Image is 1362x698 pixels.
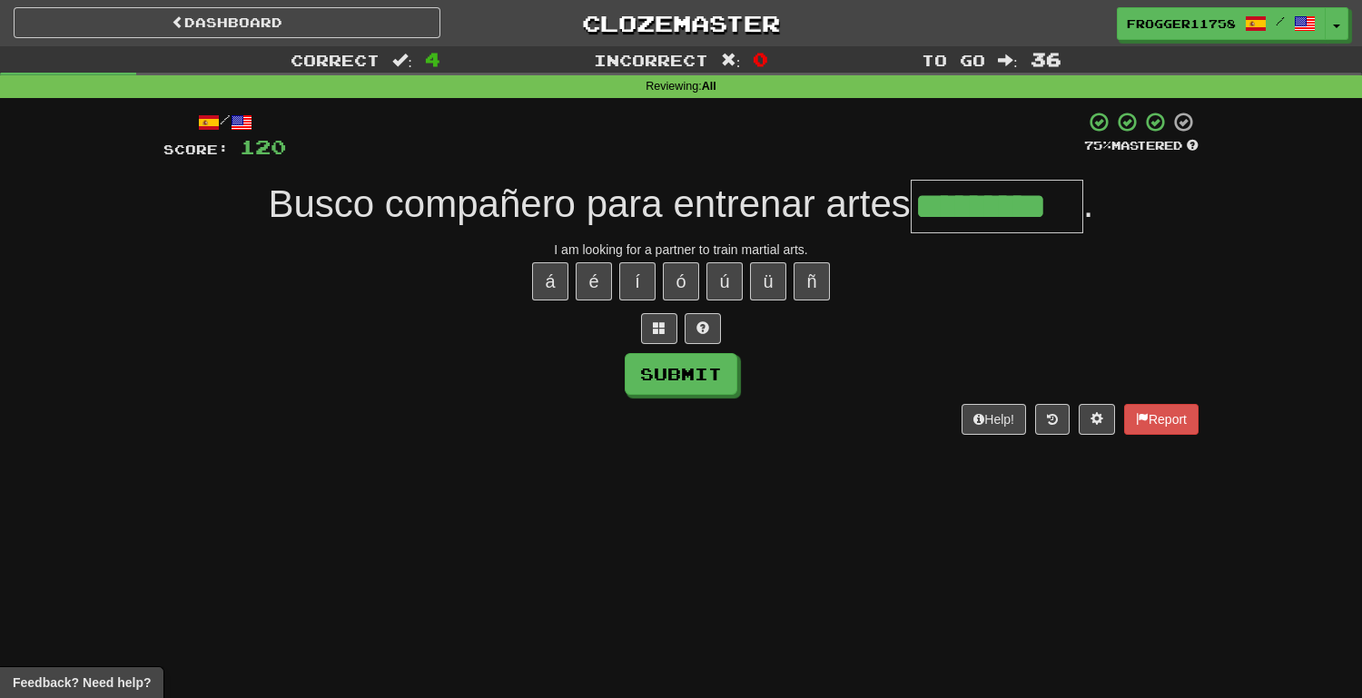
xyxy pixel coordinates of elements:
span: To go [922,51,985,69]
span: frogger11758 [1127,15,1236,32]
span: : [998,53,1018,68]
button: ó [663,262,699,300]
span: 4 [425,48,440,70]
a: Dashboard [14,7,440,38]
span: Open feedback widget [13,673,151,692]
button: Round history (alt+y) [1035,404,1070,435]
span: Busco compañero para entrenar artes [268,182,910,225]
button: Help! [962,404,1026,435]
button: é [576,262,612,300]
button: Switch sentence to multiple choice alt+p [641,313,677,344]
button: ñ [794,262,830,300]
span: . [1083,182,1094,225]
button: á [532,262,568,300]
div: I am looking for a partner to train martial arts. [163,241,1199,259]
span: 120 [240,135,286,158]
span: Score: [163,142,229,157]
strong: All [702,80,716,93]
button: í [619,262,656,300]
a: Clozemaster [468,7,894,39]
button: Report [1124,404,1199,435]
span: : [392,53,412,68]
button: ü [750,262,786,300]
button: ú [706,262,743,300]
span: 0 [753,48,768,70]
button: Submit [625,353,737,395]
span: 75 % [1084,138,1111,152]
a: frogger11758 / [1117,7,1326,40]
span: 36 [1031,48,1061,70]
div: / [163,111,286,133]
span: / [1276,15,1285,27]
span: Correct [291,51,380,69]
span: : [721,53,741,68]
div: Mastered [1084,138,1199,154]
span: Incorrect [594,51,708,69]
button: Single letter hint - you only get 1 per sentence and score half the points! alt+h [685,313,721,344]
